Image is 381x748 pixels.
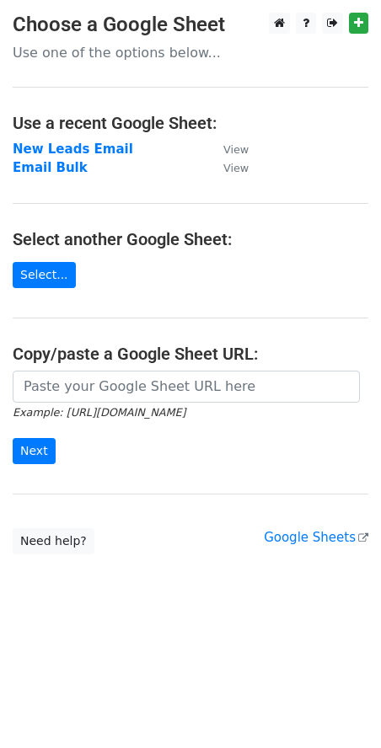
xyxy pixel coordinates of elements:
small: View [223,162,249,174]
a: New Leads Email [13,142,133,157]
input: Next [13,438,56,464]
small: Example: [URL][DOMAIN_NAME] [13,406,185,419]
p: Use one of the options below... [13,44,368,61]
a: Need help? [13,528,94,554]
h4: Copy/paste a Google Sheet URL: [13,344,368,364]
small: View [223,143,249,156]
h4: Use a recent Google Sheet: [13,113,368,133]
a: Email Bulk [13,160,88,175]
a: Select... [13,262,76,288]
input: Paste your Google Sheet URL here [13,371,360,403]
h4: Select another Google Sheet: [13,229,368,249]
a: Google Sheets [264,530,368,545]
a: View [207,142,249,157]
a: View [207,160,249,175]
h3: Choose a Google Sheet [13,13,368,37]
